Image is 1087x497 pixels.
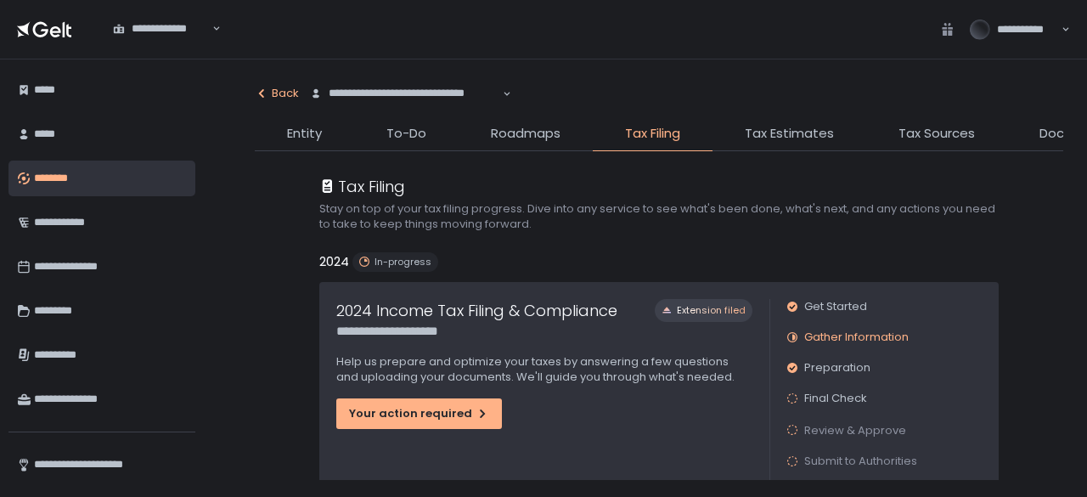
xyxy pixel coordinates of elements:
p: Help us prepare and optimize your taxes by answering a few questions and uploading your documents... [336,354,752,385]
input: Search for option [310,101,501,118]
button: Your action required [336,398,502,429]
input: Search for option [113,37,211,54]
span: Roadmaps [491,124,560,144]
span: Preparation [804,360,870,376]
span: Gather Information [804,330,909,345]
div: Search for option [102,12,221,47]
span: Entity [287,124,322,144]
span: Final Check [804,391,867,406]
span: Tax Filing [625,124,680,144]
div: Back [255,86,299,101]
h1: 2024 Income Tax Filing & Compliance [336,299,617,322]
span: To-Do [386,124,426,144]
span: Extension filed [677,304,746,317]
div: Search for option [299,76,511,111]
button: Back [255,76,299,110]
div: Your action required [349,406,489,421]
span: Tax Sources [898,124,975,144]
h2: Stay on top of your tax filing progress. Dive into any service to see what's been done, what's ne... [319,201,999,232]
div: Tax Filing [319,175,405,198]
span: Submit to Authorities [804,454,917,469]
span: Tax Estimates [745,124,834,144]
span: In-progress [375,256,431,268]
h2: 2024 [319,252,349,272]
span: Get Started [804,299,867,314]
span: Review & Approve [804,422,906,438]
